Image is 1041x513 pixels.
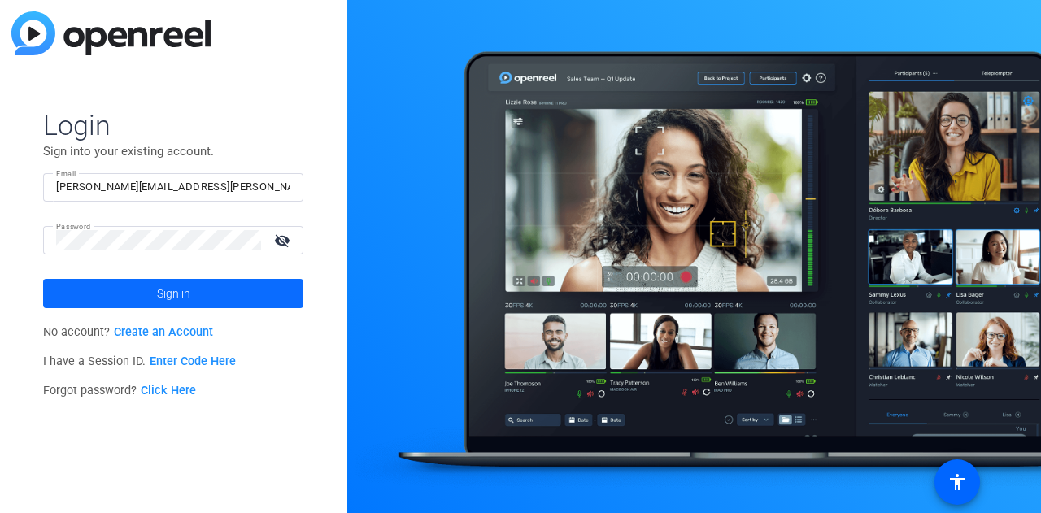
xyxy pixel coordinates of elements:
[56,222,91,231] mat-label: Password
[43,108,303,142] span: Login
[43,384,196,398] span: Forgot password?
[141,384,196,398] a: Click Here
[11,11,211,55] img: blue-gradient.svg
[114,325,213,339] a: Create an Account
[43,279,303,308] button: Sign in
[264,228,303,252] mat-icon: visibility_off
[43,142,303,160] p: Sign into your existing account.
[56,169,76,178] mat-label: Email
[150,354,236,368] a: Enter Code Here
[56,177,290,197] input: Enter Email Address
[43,325,213,339] span: No account?
[157,273,190,314] span: Sign in
[43,354,236,368] span: I have a Session ID.
[947,472,967,492] mat-icon: accessibility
